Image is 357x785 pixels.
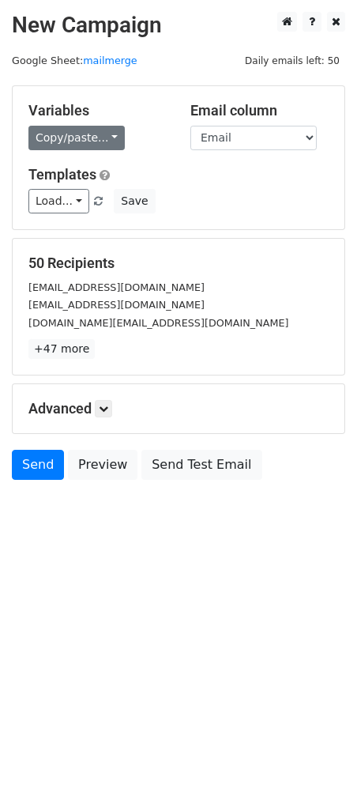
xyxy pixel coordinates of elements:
[28,281,205,293] small: [EMAIL_ADDRESS][DOMAIN_NAME]
[28,166,96,183] a: Templates
[28,102,167,119] h5: Variables
[239,55,345,66] a: Daily emails left: 50
[12,450,64,480] a: Send
[28,400,329,417] h5: Advanced
[28,255,329,272] h5: 50 Recipients
[28,126,125,150] a: Copy/paste...
[278,709,357,785] iframe: Chat Widget
[141,450,261,480] a: Send Test Email
[28,339,95,359] a: +47 more
[28,317,288,329] small: [DOMAIN_NAME][EMAIL_ADDRESS][DOMAIN_NAME]
[68,450,137,480] a: Preview
[12,12,345,39] h2: New Campaign
[28,189,89,213] a: Load...
[190,102,329,119] h5: Email column
[239,52,345,70] span: Daily emails left: 50
[28,299,205,311] small: [EMAIL_ADDRESS][DOMAIN_NAME]
[83,55,137,66] a: mailmerge
[114,189,155,213] button: Save
[12,55,137,66] small: Google Sheet:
